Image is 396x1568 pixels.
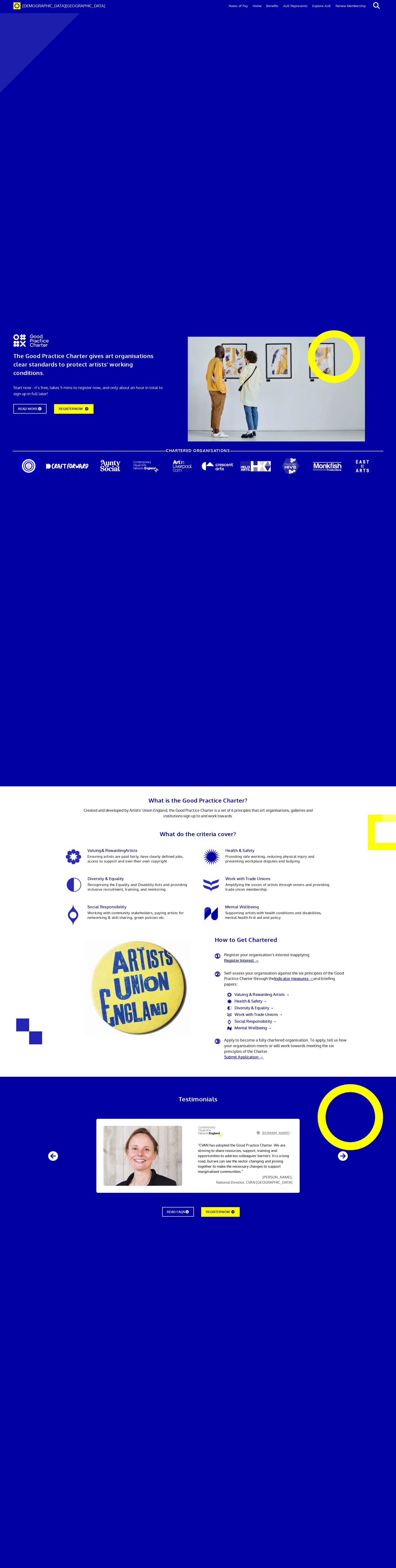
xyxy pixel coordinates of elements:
p: “CVAN has adopted the Good Practice Charter. We are striving to share resources, support, trainin... [198,1143,292,1174]
a: Mental Wellbeing → [227,1025,349,1030]
span: Work with Trade Unions [225,877,270,881]
a: Rates of Pay [227,0,250,12]
span: Health & Safety [225,848,254,853]
a: Benefits [264,0,281,12]
span: Register your organisation’s interest in applying. [224,952,310,969]
a: Brand [DEMOGRAPHIC_DATA][GEOGRAPHIC_DATA] [10,0,109,12]
a: Explore AUE [310,0,333,12]
h2: What do the criteria cover? [60,830,336,839]
a: Renew Membership [333,0,368,12]
a: REGISTERNOW [201,1207,240,1217]
span: CHARTERED ORGANISATIONS [166,449,230,453]
a: Social Responsibility → [227,1018,349,1024]
h2: Testimonials [76,1096,320,1103]
button: search [369,1,384,11]
a: Social Responsibility Working with community stakeholders, paying artists for networking & skill ... [60,902,198,925]
h2: What is the Good Practice Charter? [60,796,336,805]
span: Valuing Artists [87,848,138,853]
span: [DEMOGRAPHIC_DATA][GEOGRAPHIC_DATA] [22,3,105,8]
a: [DOMAIN_NAME] [262,1131,289,1135]
a: Health & Safety → [227,998,349,1004]
a: Submit Application → [224,1055,263,1059]
a: Valuing & Rewarding Artists → [227,991,349,997]
a: AUE Represents [281,0,310,12]
picture: > [347,330,349,334]
a: Work with Trade Unions → [227,1012,349,1017]
a: Indicator measures → [274,976,313,981]
span: NOW [74,407,83,411]
h1: The Good Practice Charter gives art organisations clear standards to protect artists' working con... [13,352,163,377]
a: Diversity & Equality → [227,1005,349,1010]
a: Health & Safety Providing safe working, reducing physical injury and preventing workplace dispute... [198,846,336,869]
span: → [256,1131,293,1135]
a: READ MORE [13,404,47,413]
a: Register Interest → [224,958,259,963]
span: NOW [221,1210,230,1214]
a: REGISTERNOW [54,404,94,414]
span: [PERSON_NAME], National Director, CVAN [GEOGRAPHIC_DATA] [216,1174,292,1185]
span: Social Responsibility [87,905,126,909]
p: Created and developed by Artists’ Union England, the Good Practice Charter is a set of 6 principl... [83,808,313,819]
span: Mental Wellbeing [225,905,259,909]
span: Diversity & Equality [88,877,124,881]
a: Home [250,0,264,12]
a: Mental Wellbeing Supporting artists with health conditions and disabilities, mental health first ... [198,902,336,925]
a: Valuing& RewardingArtists Ensuring artists are paid fairly, have clearly defined jobs, access to ... [60,846,198,869]
a: Work with Trade Unions Amplifying the voices of artists through unions and providing trade union ... [198,874,336,897]
span: & Rewarding [102,848,125,853]
span: Apply to become a fully chartered organisation. To apply, tell us how your organisation meets or ... [224,1037,349,1060]
a: READ FAQS [162,1207,194,1217]
p: Start now - it's free, takes 5 mins to register now, and only about an hour in total to sign up i... [13,385,163,397]
h2: How to Get Chartered [215,935,349,944]
a: Diversity & Equality Recognising the Equality and Disability Acts and providing inclusive recruit... [60,874,198,897]
span: Self-assess your organisation against the six principles of the Good Practice Charter through the... [224,970,349,1032]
